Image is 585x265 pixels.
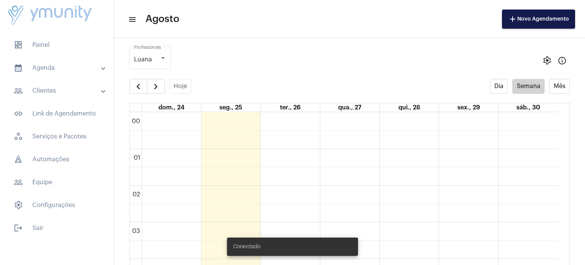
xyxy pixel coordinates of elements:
[218,103,244,112] a: 25 de agosto de 2025
[278,103,302,112] a: 26 de agosto de 2025
[539,53,555,68] button: settings
[542,56,551,65] span: settings
[8,196,106,214] span: Configurações
[508,14,517,24] mat-icon: add
[5,59,114,77] mat-expansion-panel-header: sidenav iconAgenda
[14,223,23,233] mat-icon: sidenav icon
[145,13,179,25] span: Agosto
[14,201,23,210] span: sidenav icon
[147,79,165,94] button: Próximo Semana
[508,16,569,22] span: Novo Agendamento
[134,56,152,63] span: Luana
[558,56,567,65] mat-icon: Info
[14,109,23,118] mat-icon: sidenav icon
[14,155,23,164] span: sidenav icon
[132,154,142,161] div: 01
[14,40,23,50] span: sidenav icon
[14,86,23,95] mat-icon: sidenav icon
[8,219,106,237] span: Sair
[397,103,422,112] a: 28 de agosto de 2025
[14,63,23,72] mat-icon: sidenav icon
[512,79,545,94] button: Semana
[555,53,570,68] button: Info
[8,36,106,54] span: Painel
[14,178,23,187] mat-icon: sidenav icon
[129,79,147,94] button: Semana Anterior
[130,118,142,125] div: 00
[337,103,363,112] a: 27 de agosto de 2025
[14,86,102,95] mat-panel-title: Clientes
[515,103,542,112] a: 30 de agosto de 2025
[8,127,106,146] span: Serviços e Pacotes
[131,191,142,198] div: 02
[14,132,23,141] span: sidenav icon
[5,82,114,100] mat-expansion-panel-header: sidenav iconClientes
[157,103,186,112] a: 24 de agosto de 2025
[131,228,142,234] div: 03
[8,173,106,191] span: Equipe
[6,4,94,27] img: da4d17c4-93e0-4e87-ea01-5b37ad3a248d.png
[14,63,102,72] mat-panel-title: Agenda
[128,15,136,24] mat-icon: sidenav icon
[233,243,261,251] span: Conectado
[490,79,508,94] button: Dia
[8,104,106,123] span: Link de Agendamento
[502,10,575,29] button: Novo Agendamento
[456,103,481,112] a: 29 de agosto de 2025
[169,79,192,94] button: Hoje
[549,79,570,94] button: Mês
[8,150,106,169] span: Automações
